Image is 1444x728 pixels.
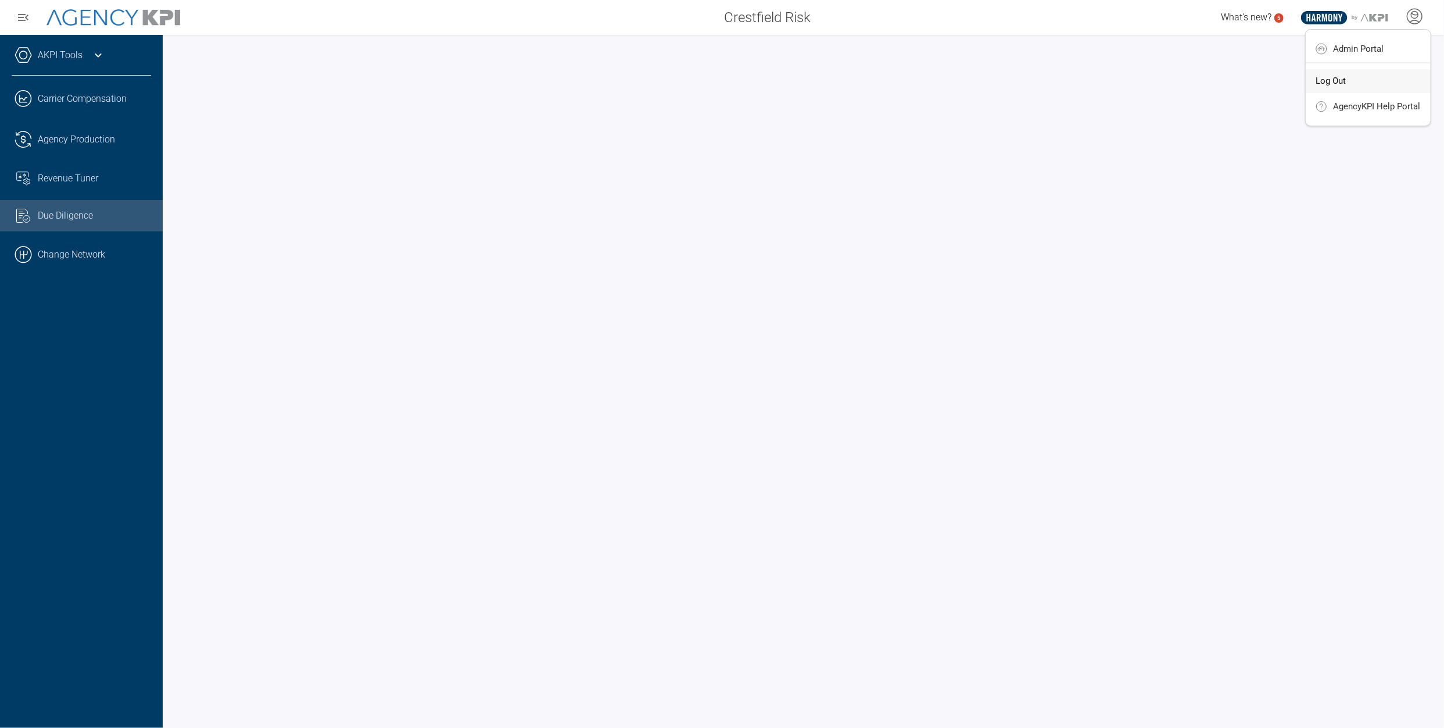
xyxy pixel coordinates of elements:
[1277,15,1281,21] text: 5
[46,9,180,26] img: AgencyKPI
[38,172,98,185] span: Revenue Tuner
[1316,76,1346,85] span: Log Out
[38,209,93,223] span: Due Diligence
[1221,12,1271,23] span: What's new?
[38,133,115,147] span: Agency Production
[38,48,83,62] a: AKPI Tools
[724,7,811,28] span: Crestfield Risk
[1333,44,1384,53] span: Admin Portal
[1333,102,1420,111] span: AgencyKPI Help Portal
[1274,13,1284,23] a: 5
